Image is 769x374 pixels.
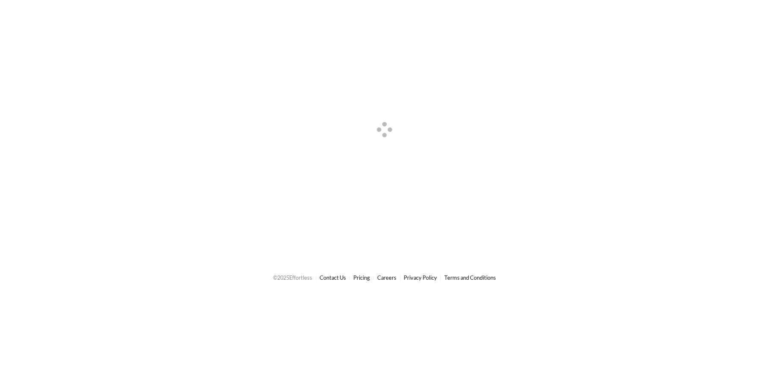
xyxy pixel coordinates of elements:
span: © 2025 Effortless [273,274,312,281]
a: Careers [377,274,396,281]
a: Contact Us [320,274,346,281]
a: Privacy Policy [404,274,437,281]
a: Terms and Conditions [444,274,496,281]
a: Pricing [353,274,370,281]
